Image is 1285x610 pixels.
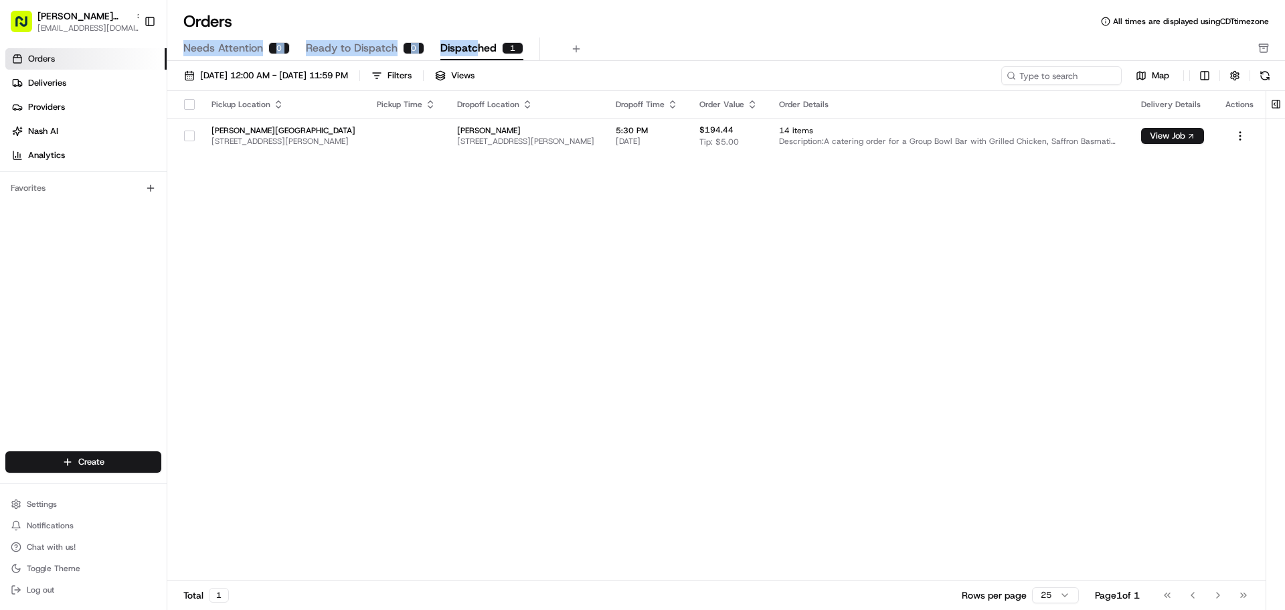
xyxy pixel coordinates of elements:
[78,456,104,468] span: Create
[13,301,24,311] div: 📗
[779,99,1120,110] div: Order Details
[37,9,130,23] button: [PERSON_NAME][GEOGRAPHIC_DATA]
[1152,70,1169,82] span: Map
[211,136,355,147] span: [STREET_ADDRESS][PERSON_NAME]
[118,244,146,254] span: [DATE]
[13,54,244,75] p: Welcome 👋
[440,40,497,56] span: Dispatched
[5,177,161,199] div: Favorites
[207,171,244,187] button: See all
[200,70,348,82] span: [DATE] 12:00 AM - [DATE] 11:59 PM
[616,125,678,136] span: 5:30 PM
[27,520,74,531] span: Notifications
[41,244,108,254] span: [PERSON_NAME]
[211,99,355,110] div: Pickup Location
[27,542,76,552] span: Chat with us!
[183,11,232,32] h1: Orders
[779,125,1120,136] span: 14 items
[5,121,167,142] a: Nash AI
[28,53,55,65] span: Orders
[28,101,65,113] span: Providers
[306,40,398,56] span: Ready to Dispatch
[962,589,1027,602] p: Rows per page
[502,42,523,54] div: 1
[1001,66,1122,85] input: Type to search
[429,66,481,85] button: Views
[13,195,35,216] img: Snider Plaza
[27,244,37,255] img: 1736555255976-a54dd68f-1ca7-489b-9aae-adbdc363a1c4
[5,451,161,473] button: Create
[1127,68,1178,84] button: Map
[779,136,1120,147] span: Description: A catering order for a Group Bowl Bar with Grilled Chicken, Saffron Basmati White Ri...
[178,66,354,85] button: [DATE] 12:00 AM - [DATE] 11:59 PM
[113,301,124,311] div: 💻
[5,538,161,556] button: Chat with us!
[28,149,65,161] span: Analytics
[60,141,184,152] div: We're available if you need us!
[27,299,102,313] span: Knowledge Base
[126,299,215,313] span: API Documentation
[94,331,162,342] a: Powered byPylon
[377,99,436,110] div: Pickup Time
[1141,99,1204,110] div: Delivery Details
[5,145,167,166] a: Analytics
[1141,131,1204,141] a: View Job
[192,208,220,218] span: [DATE]
[5,559,161,578] button: Toggle Theme
[5,495,161,514] button: Settings
[699,137,739,147] span: Tip: $5.00
[457,136,594,147] span: [STREET_ADDRESS][PERSON_NAME]
[183,588,229,603] div: Total
[27,499,57,510] span: Settings
[5,48,167,70] a: Orders
[60,128,220,141] div: Start new chat
[1256,66,1274,85] button: Refresh
[1095,589,1140,602] div: Page 1 of 1
[111,244,116,254] span: •
[27,585,54,595] span: Log out
[133,332,162,342] span: Pylon
[28,125,58,137] span: Nash AI
[13,174,90,185] div: Past conversations
[28,77,66,89] span: Deliveries
[268,42,290,54] div: 0
[8,294,108,318] a: 📗Knowledge Base
[209,588,229,603] div: 1
[699,125,734,135] span: $194.44
[185,208,189,218] span: •
[699,99,758,110] div: Order Value
[183,40,263,56] span: Needs Attention
[1113,16,1269,27] span: All times are displayed using CDT timezone
[5,72,167,94] a: Deliveries
[13,128,37,152] img: 1736555255976-a54dd68f-1ca7-489b-9aae-adbdc363a1c4
[616,136,678,147] span: [DATE]
[1225,99,1255,110] div: Actions
[616,99,678,110] div: Dropoff Time
[5,581,161,599] button: Log out
[403,42,424,54] div: 0
[457,99,594,110] div: Dropoff Location
[228,132,244,148] button: Start new chat
[27,563,80,574] span: Toggle Theme
[1141,128,1204,144] button: View Job
[5,5,139,37] button: [PERSON_NAME][GEOGRAPHIC_DATA][EMAIL_ADDRESS][DOMAIN_NAME]
[365,66,418,85] button: Filters
[388,70,412,82] div: Filters
[451,70,475,82] span: Views
[13,231,35,252] img: Grace Nketiah
[5,516,161,535] button: Notifications
[35,86,221,100] input: Clear
[41,208,182,218] span: [PERSON_NAME][GEOGRAPHIC_DATA]
[108,294,220,318] a: 💻API Documentation
[5,96,167,118] a: Providers
[211,125,355,136] span: [PERSON_NAME][GEOGRAPHIC_DATA]
[457,125,594,136] span: [PERSON_NAME]
[28,128,52,152] img: 1753817452368-0c19585d-7be3-40d9-9a41-2dc781b3d1eb
[13,13,40,40] img: Nash
[37,23,145,33] button: [EMAIL_ADDRESS][DOMAIN_NAME]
